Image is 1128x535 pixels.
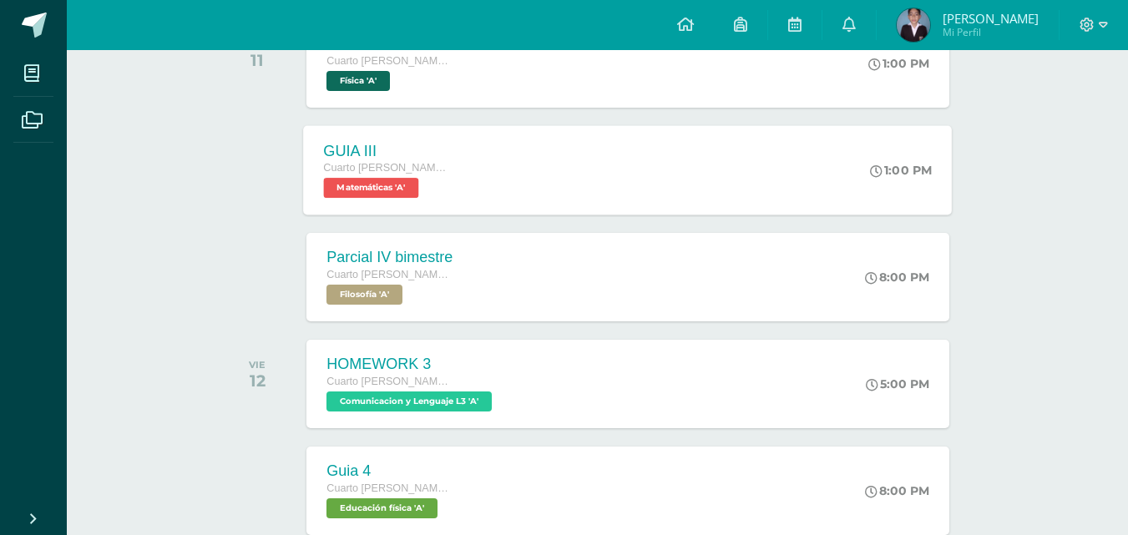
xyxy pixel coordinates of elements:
span: Matemáticas 'A' [324,178,419,198]
span: Cuarto [PERSON_NAME]. CCLL en Computación [324,162,451,174]
div: 8:00 PM [865,483,929,498]
img: 15e05934674df14ed11c6a1ad9006b45.png [897,8,930,42]
div: VIE [249,359,266,371]
span: Cuarto [PERSON_NAME]. CCLL en Computación [326,376,452,387]
div: GUIA III [324,142,451,159]
span: Cuarto [PERSON_NAME]. CCLL en Computación [326,482,452,494]
div: Parcial IV bimestre [326,249,453,266]
span: [PERSON_NAME] [943,10,1039,27]
div: HOMEWORK 3 [326,356,496,373]
span: Mi Perfil [943,25,1039,39]
span: Filosofía 'A' [326,285,402,305]
div: 12 [249,371,266,391]
span: Educación física 'A' [326,498,438,518]
div: 8:00 PM [865,270,929,285]
span: Cuarto [PERSON_NAME]. CCLL en Computación [326,55,452,67]
span: Cuarto [PERSON_NAME]. CCLL en Computación [326,269,452,280]
span: Física 'A' [326,71,390,91]
div: 1:00 PM [871,163,933,178]
div: 1:00 PM [868,56,929,71]
div: 5:00 PM [866,376,929,391]
div: 11 [248,50,267,70]
span: Comunicacion y Lenguaje L3 'A' [326,391,492,411]
div: Guia 4 [326,462,452,480]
